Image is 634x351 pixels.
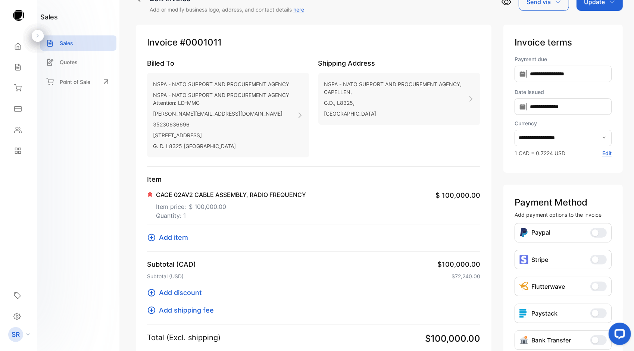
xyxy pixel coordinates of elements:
p: Stripe [531,255,548,264]
p: Bank Transfer [531,336,571,345]
img: icon [519,309,528,318]
p: Invoice terms [515,36,612,49]
p: Item [147,174,480,184]
span: #0001011 [180,36,222,49]
p: Add or modify business logo, address, and contact details [150,6,304,13]
label: Payment due [515,55,612,63]
p: Flutterwave [531,282,565,291]
p: NSPA - NATO SUPPORT AND PROCUREMENT AGENCY Attention: LD-MMC [153,90,297,108]
p: [STREET_ADDRESS] [153,130,297,141]
a: Point of Sale [40,73,116,90]
p: Subtotal (CAD) [147,259,196,269]
h1: sales [40,12,58,22]
span: Add item [159,232,188,242]
p: Paypal [531,228,550,238]
p: Total (Excl. shipping) [147,332,221,343]
img: logo [13,10,24,21]
p: Quotes [60,58,78,66]
span: $72,240.00 [452,272,480,280]
span: $ 100,000.00 [189,202,226,211]
p: Sales [60,39,73,47]
p: Subtotal (USD) [147,269,196,280]
p: Point of Sale [60,78,90,86]
iframe: LiveChat chat widget [603,320,634,351]
img: icon [519,255,528,264]
span: $100,000.00 [437,259,480,269]
span: Add discount [159,288,202,298]
p: Payment Method [515,196,612,209]
button: Add item [147,232,193,242]
p: Shipping Address [318,58,481,68]
p: CAGE 02AV2 CABLE ASSEMBLY, RADIO FREQUENCY [156,190,306,199]
p: Item price: [156,199,306,211]
p: 1 CAD = 0.7224 USD [515,149,565,157]
img: Icon [519,228,528,238]
p: [GEOGRAPHIC_DATA] [324,108,468,119]
p: NSPA - NATO SUPPORT AND PROCUREMENT AGENCY, CAPELLEN, [324,79,468,97]
p: Add payment options to the invoice [515,211,612,219]
p: NSPA - NATO SUPPORT AND PROCUREMENT AGENCY [153,79,297,90]
p: Billed To [147,58,309,68]
label: Date issued [515,88,612,96]
p: Paystack [531,309,558,318]
button: Add shipping fee [147,305,218,315]
span: $ 100,000.00 [435,190,480,200]
button: Add discount [147,288,206,298]
img: Icon [519,282,528,291]
p: Quantity: 1 [156,211,306,220]
img: Icon [519,336,528,345]
a: Sales [40,35,116,51]
p: Invoice [147,36,480,49]
span: $100,000.00 [425,332,480,345]
span: Add shipping fee [159,305,214,315]
p: SR [12,330,20,339]
p: G.D., L8325, [324,97,468,108]
p: Edit [602,149,612,157]
a: Quotes [40,54,116,70]
a: here [293,6,304,13]
label: Currency [515,119,612,127]
p: G. D. L8325 [GEOGRAPHIC_DATA] [153,141,297,151]
p: [PERSON_NAME][EMAIL_ADDRESS][DOMAIN_NAME] [153,108,297,119]
p: 35230636696 [153,119,297,130]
